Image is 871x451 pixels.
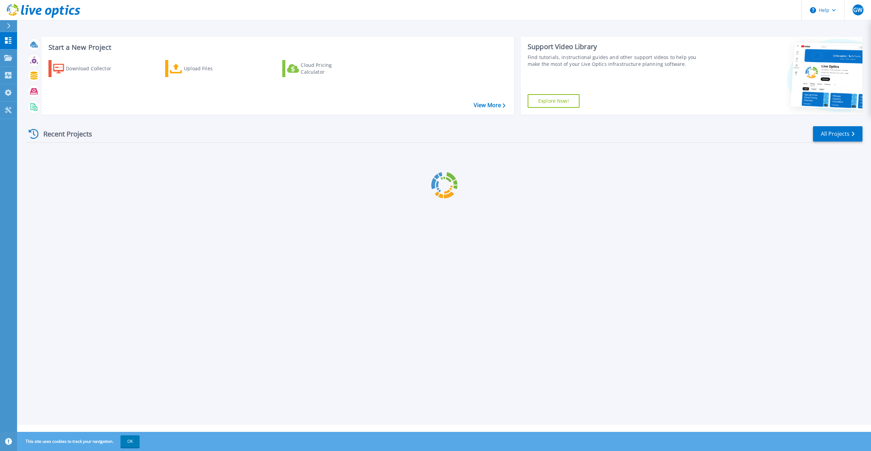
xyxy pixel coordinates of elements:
div: Support Video Library [528,42,704,51]
a: Download Collector [48,60,125,77]
a: Cloud Pricing Calculator [282,60,358,77]
a: Explore Now! [528,94,580,108]
a: View More [474,102,505,108]
a: Upload Files [165,60,241,77]
div: Find tutorials, instructional guides and other support videos to help you make the most of your L... [528,54,704,68]
div: Recent Projects [26,126,101,142]
button: OK [120,435,140,448]
div: Upload Files [184,62,239,75]
span: This site uses cookies to track your navigation. [19,435,140,448]
span: GW [853,7,862,13]
h3: Start a New Project [48,44,505,51]
a: All Projects [813,126,862,142]
div: Download Collector [66,62,120,75]
div: Cloud Pricing Calculator [301,62,355,75]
